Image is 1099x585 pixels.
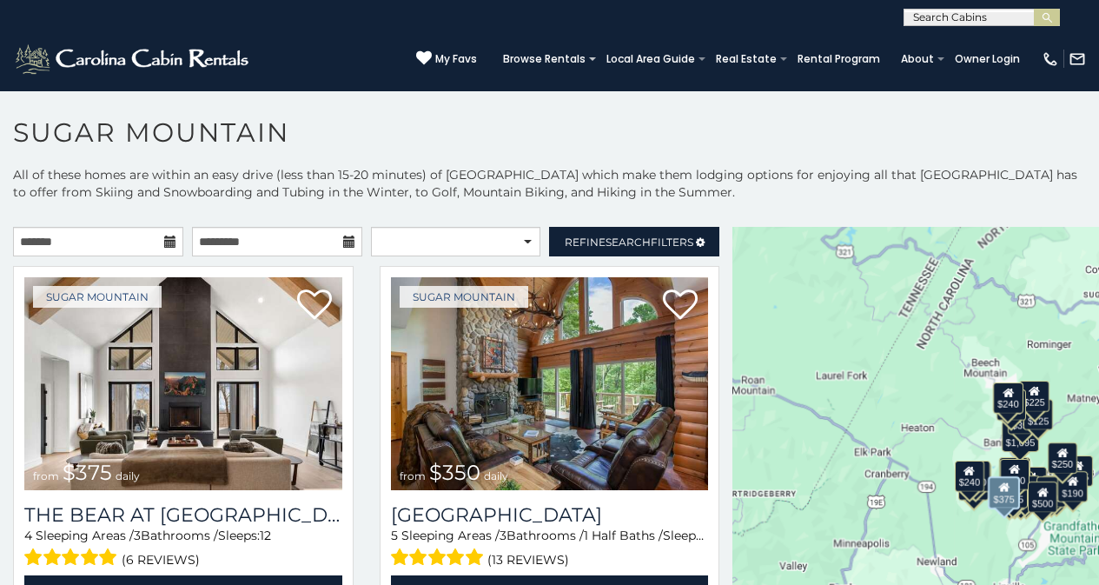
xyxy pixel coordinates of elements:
a: Local Area Guide [598,47,704,71]
span: Refine Filters [565,236,693,249]
a: My Favs [416,50,477,68]
span: $350 [429,460,480,485]
div: $240 [955,461,984,492]
span: (6 reviews) [122,548,200,571]
h3: Grouse Moor Lodge [391,503,709,527]
span: 5 [391,528,398,543]
img: phone-regular-white.png [1042,50,1059,68]
div: $1,095 [1002,421,1040,452]
div: $155 [1063,455,1093,487]
img: mail-regular-white.png [1069,50,1086,68]
a: Real Estate [707,47,785,71]
div: Sleeping Areas / Bathrooms / Sleeps: [24,527,342,571]
div: $190 [999,457,1029,489]
a: Rental Program [789,47,889,71]
span: from [33,469,59,482]
span: (13 reviews) [487,548,569,571]
span: My Favs [435,51,477,67]
div: $300 [1000,459,1029,490]
span: 4 [24,528,32,543]
a: Grouse Moor Lodge from $350 daily [391,277,709,490]
div: $240 [993,382,1023,414]
img: Grouse Moor Lodge [391,277,709,490]
a: Add to favorites [297,288,332,324]
div: $225 [1019,381,1049,412]
a: RefineSearchFilters [549,227,719,256]
span: Search [606,236,651,249]
span: daily [116,469,140,482]
span: 3 [134,528,141,543]
span: daily [484,469,508,482]
div: $190 [1057,471,1087,502]
a: Browse Rentals [494,47,594,71]
span: 1 Half Baths / [584,528,663,543]
a: Sugar Mountain [33,286,162,308]
div: $195 [1036,476,1066,508]
div: $500 [1028,482,1057,513]
a: The Bear At [GEOGRAPHIC_DATA] [24,503,342,527]
h3: The Bear At Sugar Mountain [24,503,342,527]
a: Sugar Mountain [400,286,528,308]
div: $375 [989,476,1020,509]
a: [GEOGRAPHIC_DATA] [391,503,709,527]
span: 12 [260,528,271,543]
div: $200 [1017,467,1047,498]
span: 12 [705,528,716,543]
div: $250 [1048,442,1077,474]
img: The Bear At Sugar Mountain [24,277,342,490]
div: Sleeping Areas / Bathrooms / Sleeps: [391,527,709,571]
img: White-1-2.png [13,42,254,76]
span: 3 [500,528,506,543]
a: Add to favorites [663,288,698,324]
a: Owner Login [946,47,1029,71]
div: $125 [1023,399,1053,430]
span: from [400,469,426,482]
a: About [892,47,943,71]
span: $375 [63,460,112,485]
a: The Bear At Sugar Mountain from $375 daily [24,277,342,490]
